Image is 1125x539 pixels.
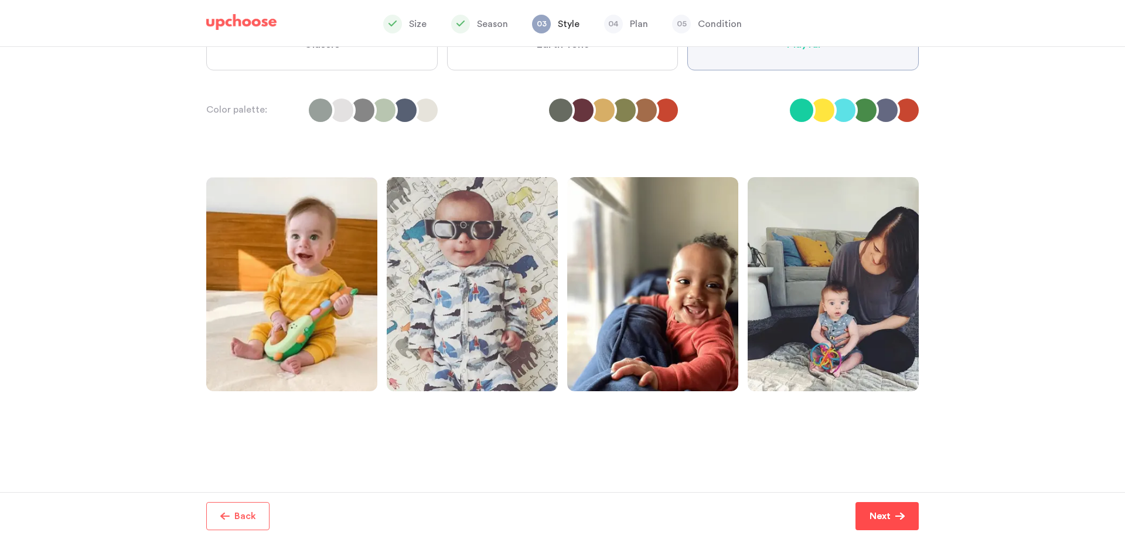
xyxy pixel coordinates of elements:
[206,14,277,36] a: UpChoose
[855,502,919,530] button: Next
[870,509,891,523] p: Next
[558,17,579,31] p: Style
[477,17,508,31] p: Season
[698,17,742,31] p: Condition
[604,15,623,33] span: 04
[630,17,648,31] p: Plan
[234,509,256,523] p: Back
[672,15,691,33] span: 05
[206,502,270,530] button: Back
[409,17,427,31] p: Size
[206,14,277,30] img: UpChoose
[532,15,551,33] span: 03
